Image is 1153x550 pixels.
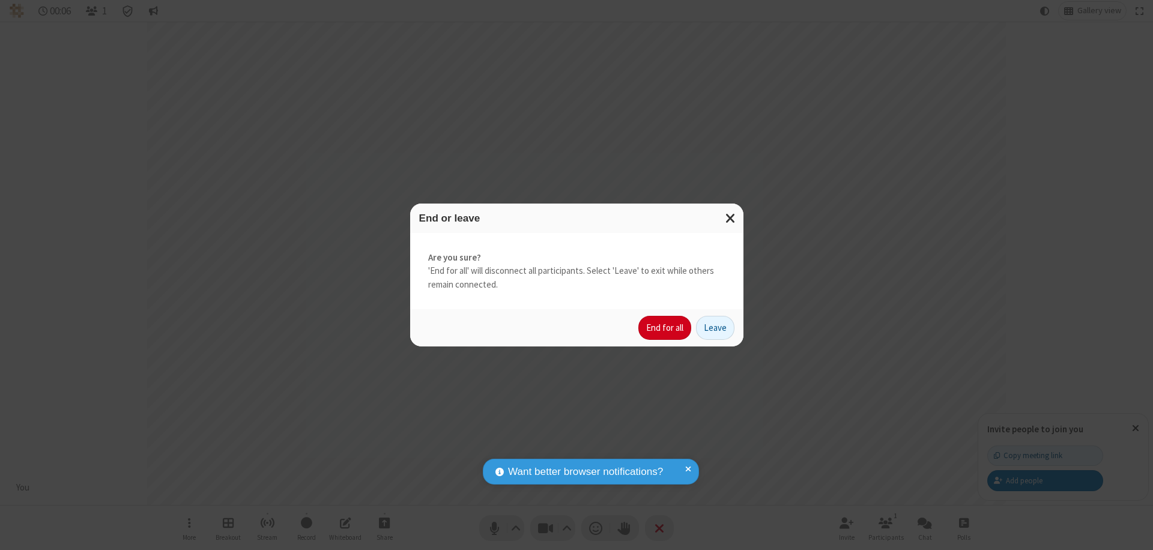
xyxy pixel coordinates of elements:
button: End for all [638,316,691,340]
button: Close modal [718,204,743,233]
span: Want better browser notifications? [508,464,663,480]
div: 'End for all' will disconnect all participants. Select 'Leave' to exit while others remain connec... [410,233,743,310]
strong: Are you sure? [428,251,725,265]
button: Leave [696,316,734,340]
h3: End or leave [419,213,734,224]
